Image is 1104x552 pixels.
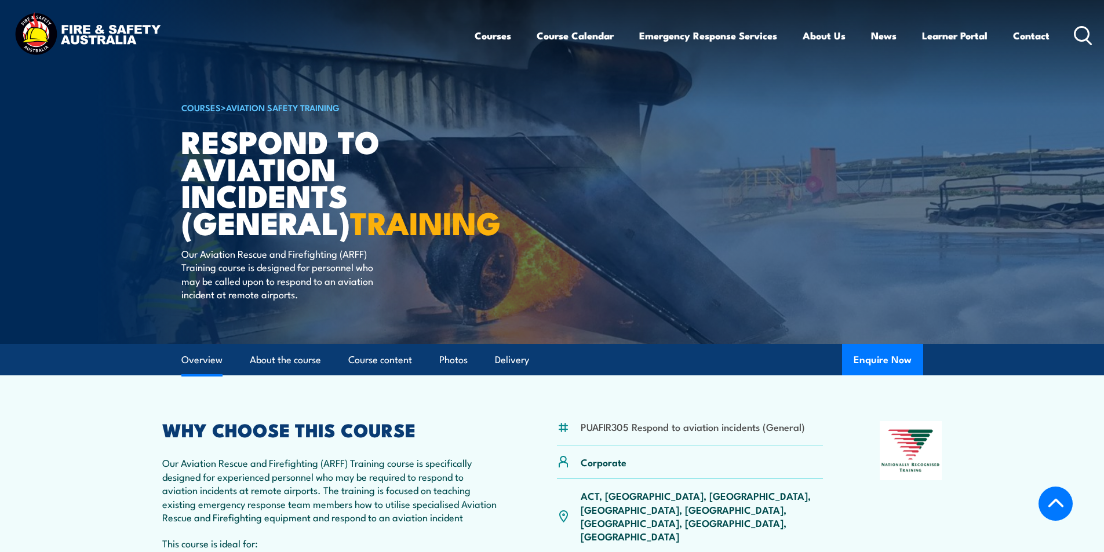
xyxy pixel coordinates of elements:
a: Delivery [495,345,529,375]
img: Nationally Recognised Training logo. [880,421,942,480]
a: Course content [348,345,412,375]
strong: TRAINING [350,198,501,246]
p: Corporate [581,455,626,469]
a: Learner Portal [922,20,988,51]
a: About the course [250,345,321,375]
h1: Respond to Aviation Incidents (General) [181,127,468,236]
button: Enquire Now [842,344,923,375]
a: Course Calendar [537,20,614,51]
a: Overview [181,345,223,375]
h6: > [181,100,468,114]
a: COURSES [181,101,221,114]
h2: WHY CHOOSE THIS COURSE [162,421,501,437]
a: Emergency Response Services [639,20,777,51]
a: Contact [1013,20,1050,51]
li: PUAFIR305 Respond to aviation incidents (General) [581,420,805,433]
p: ACT, [GEOGRAPHIC_DATA], [GEOGRAPHIC_DATA], [GEOGRAPHIC_DATA], [GEOGRAPHIC_DATA], [GEOGRAPHIC_DATA... [581,489,824,543]
p: Our Aviation Rescue and Firefighting (ARFF) Training course is designed for personnel who may be ... [181,247,393,301]
a: Courses [475,20,511,51]
p: This course is ideal for: [162,536,501,550]
a: Photos [439,345,468,375]
a: Aviation Safety Training [226,101,340,114]
a: About Us [803,20,846,51]
a: News [871,20,897,51]
p: Our Aviation Rescue and Firefighting (ARFF) Training course is specifically designed for experien... [162,456,501,524]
